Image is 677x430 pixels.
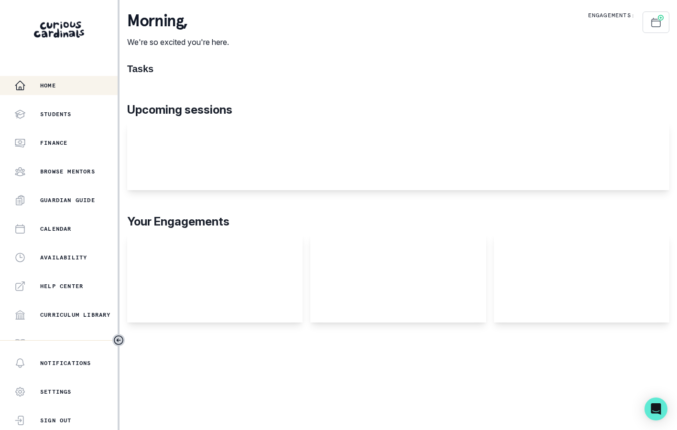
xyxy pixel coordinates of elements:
[40,417,72,424] p: Sign Out
[40,196,95,204] p: Guardian Guide
[40,110,72,118] p: Students
[40,282,83,290] p: Help Center
[644,398,667,420] div: Open Intercom Messenger
[40,82,56,89] p: Home
[40,168,95,175] p: Browse Mentors
[40,254,87,261] p: Availability
[40,311,111,319] p: Curriculum Library
[40,359,91,367] p: Notifications
[127,213,669,230] p: Your Engagements
[40,388,72,396] p: Settings
[34,21,84,38] img: Curious Cardinals Logo
[643,11,669,33] button: Schedule Sessions
[127,36,229,48] p: We're so excited you're here.
[127,101,669,118] p: Upcoming sessions
[40,225,72,233] p: Calendar
[588,11,635,19] p: Engagements:
[112,334,125,346] button: Toggle sidebar
[127,11,229,31] p: morning ,
[127,63,669,75] h1: Tasks
[40,340,99,347] p: Mentor Handbook
[40,139,67,147] p: Finance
